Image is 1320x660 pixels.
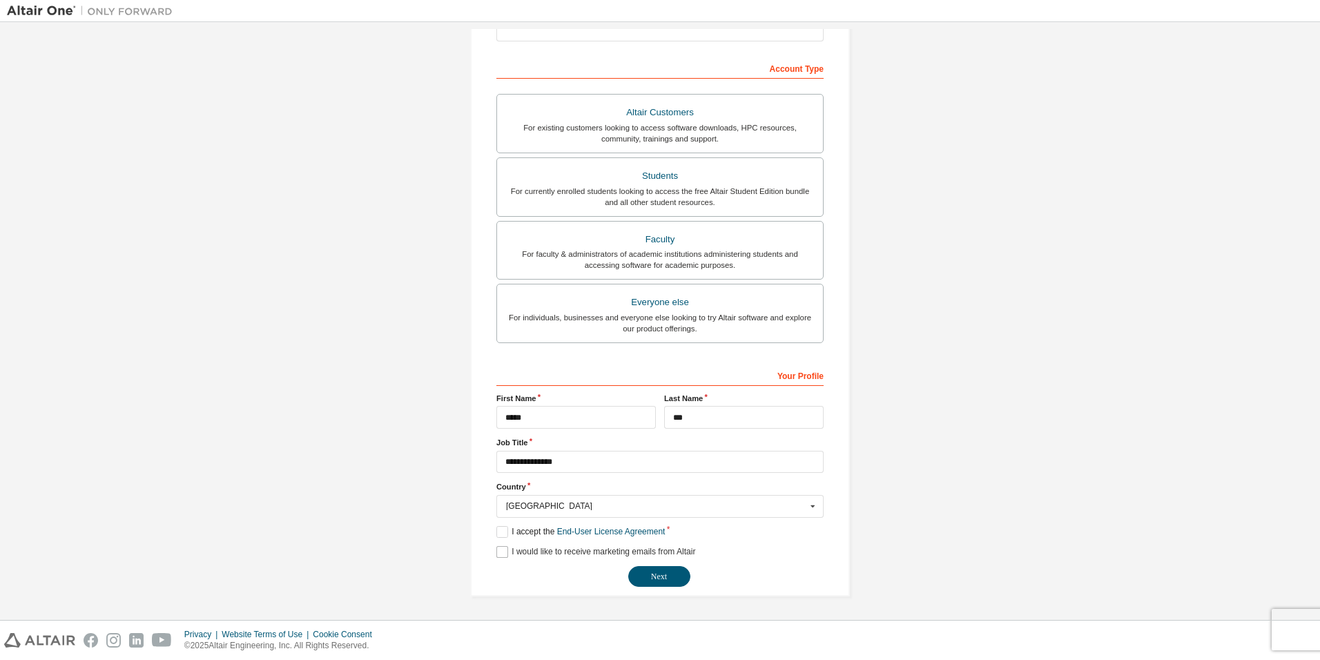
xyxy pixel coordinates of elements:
[4,633,75,648] img: altair_logo.svg
[496,526,665,538] label: I accept the
[505,122,815,144] div: For existing customers looking to access software downloads, HPC resources, community, trainings ...
[664,393,824,404] label: Last Name
[505,293,815,312] div: Everyone else
[129,633,144,648] img: linkedin.svg
[505,249,815,271] div: For faculty & administrators of academic institutions administering students and accessing softwa...
[557,527,666,536] a: End-User License Agreement
[505,186,815,208] div: For currently enrolled students looking to access the free Altair Student Edition bundle and all ...
[506,502,806,510] div: [GEOGRAPHIC_DATA]
[496,57,824,79] div: Account Type
[184,629,222,640] div: Privacy
[496,393,656,404] label: First Name
[505,103,815,122] div: Altair Customers
[496,546,695,558] label: I would like to receive marketing emails from Altair
[505,230,815,249] div: Faculty
[106,633,121,648] img: instagram.svg
[222,629,313,640] div: Website Terms of Use
[496,364,824,386] div: Your Profile
[184,640,380,652] p: © 2025 Altair Engineering, Inc. All Rights Reserved.
[496,437,824,448] label: Job Title
[152,633,172,648] img: youtube.svg
[505,166,815,186] div: Students
[313,629,380,640] div: Cookie Consent
[505,312,815,334] div: For individuals, businesses and everyone else looking to try Altair software and explore our prod...
[7,4,179,18] img: Altair One
[84,633,98,648] img: facebook.svg
[496,481,824,492] label: Country
[628,566,690,587] button: Next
